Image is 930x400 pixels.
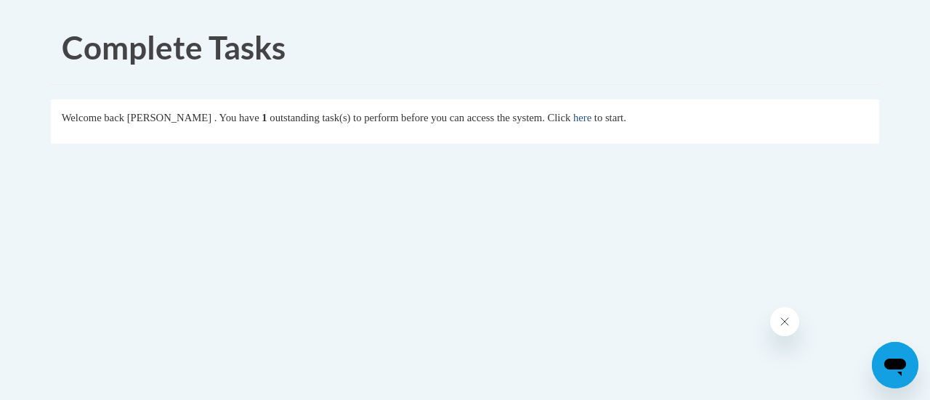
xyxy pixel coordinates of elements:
[62,112,124,123] span: Welcome back
[62,28,286,66] span: Complete Tasks
[594,112,626,123] span: to start.
[270,112,570,123] span: outstanding task(s) to perform before you can access the system. Click
[262,112,267,123] span: 1
[872,342,918,388] iframe: Button to launch messaging window
[770,307,799,336] iframe: Close message
[214,112,259,123] span: . You have
[573,112,591,123] a: here
[127,112,211,123] span: [PERSON_NAME]
[9,10,118,22] span: Hi. How can we help?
